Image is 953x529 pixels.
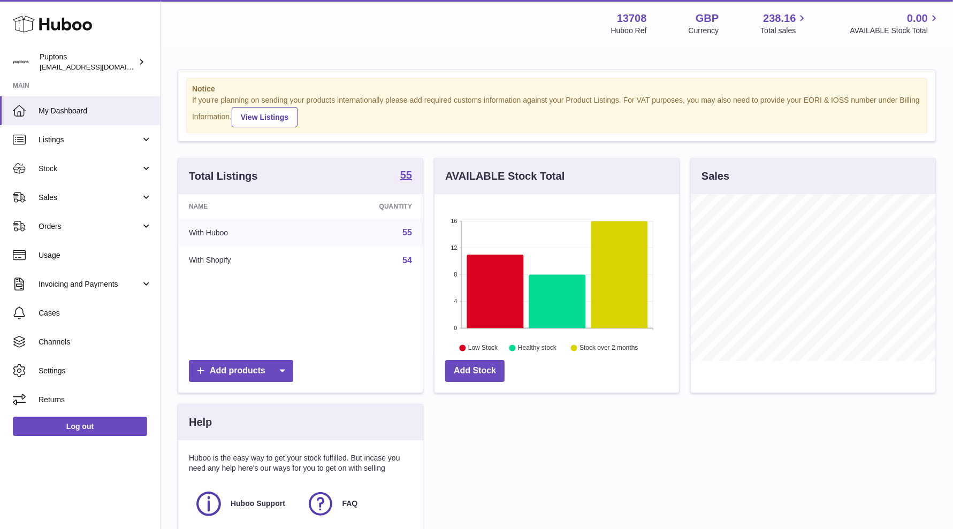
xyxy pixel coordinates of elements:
span: Sales [39,193,141,203]
text: 0 [454,325,457,331]
a: FAQ [306,489,407,518]
text: Stock over 2 months [580,344,638,351]
h3: AVAILABLE Stock Total [445,169,565,183]
a: 54 [402,256,412,265]
img: hello@puptons.com [13,54,29,70]
a: Add products [189,360,293,382]
a: Log out [13,417,147,436]
strong: 13708 [617,11,647,26]
span: [EMAIL_ADDRESS][DOMAIN_NAME] [40,63,157,71]
th: Quantity [310,194,423,219]
text: 4 [454,298,457,304]
h3: Total Listings [189,169,258,183]
td: With Shopify [178,247,310,274]
strong: Notice [192,84,921,94]
span: Invoicing and Payments [39,279,141,289]
span: Total sales [760,26,808,36]
text: 16 [451,218,457,224]
text: 8 [454,271,457,278]
span: AVAILABLE Stock Total [850,26,940,36]
span: Settings [39,366,152,376]
span: Listings [39,135,141,145]
text: 12 [451,244,457,251]
a: 238.16 Total sales [760,11,808,36]
div: Huboo Ref [611,26,647,36]
text: Healthy stock [518,344,557,351]
span: Cases [39,308,152,318]
h3: Help [189,415,212,430]
a: 55 [402,228,412,237]
strong: GBP [696,11,719,26]
span: 238.16 [763,11,796,26]
span: My Dashboard [39,106,152,116]
span: Returns [39,395,152,405]
a: Huboo Support [194,489,295,518]
span: Orders [39,221,141,232]
a: 0.00 AVAILABLE Stock Total [850,11,940,36]
strong: 55 [400,170,412,180]
text: Low Stock [468,344,498,351]
a: 55 [400,170,412,182]
span: Channels [39,337,152,347]
a: Add Stock [445,360,505,382]
span: FAQ [342,499,358,509]
th: Name [178,194,310,219]
div: Puptons [40,52,136,72]
h3: Sales [702,169,729,183]
span: 0.00 [907,11,928,26]
div: If you're planning on sending your products internationally please add required customs informati... [192,95,921,127]
span: Usage [39,250,152,260]
p: Huboo is the easy way to get your stock fulfilled. But incase you need any help here's our ways f... [189,453,412,473]
span: Stock [39,164,141,174]
a: View Listings [232,107,298,127]
td: With Huboo [178,219,310,247]
div: Currency [689,26,719,36]
span: Huboo Support [231,499,285,509]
